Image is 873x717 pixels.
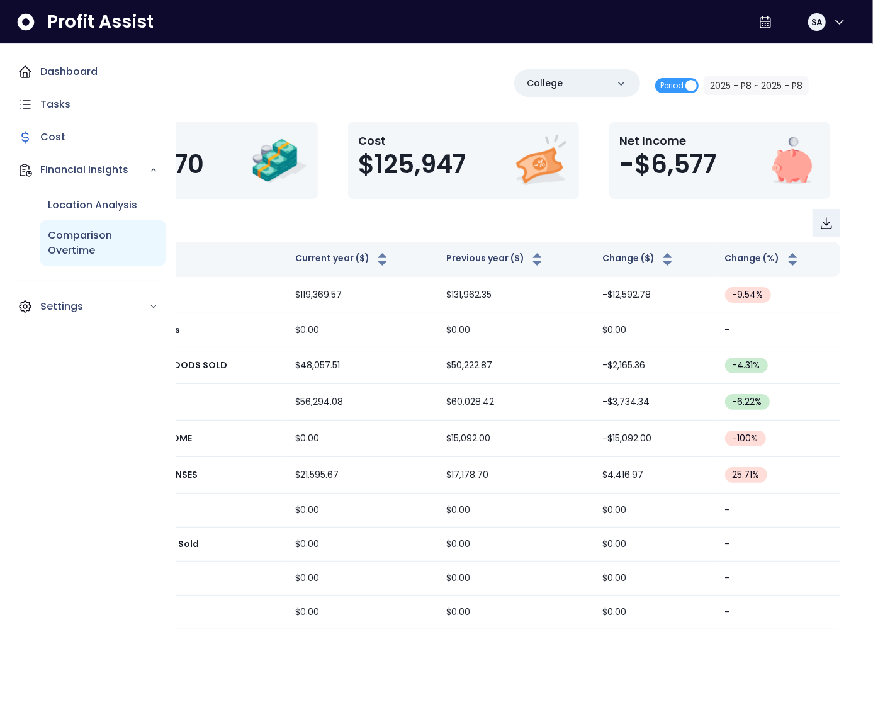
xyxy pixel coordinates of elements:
td: $50,222.87 [436,347,592,384]
td: $0.00 [285,421,436,457]
button: Previous year ($) [446,252,545,267]
td: $0.00 [285,313,436,347]
img: Revenue [251,132,308,189]
td: - [715,313,840,347]
td: $0.00 [285,494,436,528]
td: $0.00 [285,528,436,562]
td: $0.00 [592,494,714,528]
span: 25.71 % [733,468,760,482]
td: $131,962.35 [436,277,592,313]
button: Current year ($) [295,252,390,267]
span: -4.31 % [733,359,760,372]
p: Dashboard [40,64,98,79]
span: Profit Assist [47,11,154,33]
td: $0.00 [285,562,436,596]
td: $0.00 [436,528,592,562]
span: -$6,577 [619,149,716,179]
p: Tasks [40,97,70,112]
td: $21,595.67 [285,457,436,494]
p: Cost [40,130,65,145]
p: Location Analysis [48,198,137,213]
p: Financial Insights [40,162,149,178]
td: $119,369.57 [285,277,436,313]
td: - [715,562,840,596]
td: $48,057.51 [285,347,436,384]
button: Change ($) [602,252,675,267]
td: $0.00 [592,528,714,562]
td: $60,028.42 [436,384,592,421]
td: -$3,734.34 [592,384,714,421]
td: $0.00 [436,494,592,528]
td: $15,092.00 [436,421,592,457]
td: $0.00 [592,313,714,347]
span: -100 % [733,432,758,445]
td: $0.00 [592,562,714,596]
span: Period [660,78,684,93]
td: -$12,592.78 [592,277,714,313]
span: $125,947 [358,149,466,179]
td: - [715,596,840,629]
p: Cost [358,132,466,149]
td: $4,416.97 [592,457,714,494]
button: 2025 - P8 ~ 2025 - P8 [704,76,809,95]
p: College [527,77,563,90]
td: -$2,165.36 [592,347,714,384]
img: Net Income [763,132,820,189]
td: - [715,494,840,528]
td: $0.00 [436,562,592,596]
td: $17,178.70 [436,457,592,494]
p: Comparison Overtime [48,228,158,258]
td: $0.00 [436,313,592,347]
img: Cost [512,132,569,189]
p: Net Income [619,132,716,149]
td: $0.00 [436,596,592,629]
td: $0.00 [285,596,436,629]
button: Change (%) [725,252,801,267]
td: - [715,528,840,562]
span: -6.22 % [733,395,762,409]
td: -$15,092.00 [592,421,714,457]
p: Settings [40,299,149,314]
span: SA [811,16,823,28]
button: Download [813,209,840,237]
span: -9.54 % [733,288,763,302]
td: $56,294.08 [285,384,436,421]
td: $0.00 [592,596,714,629]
